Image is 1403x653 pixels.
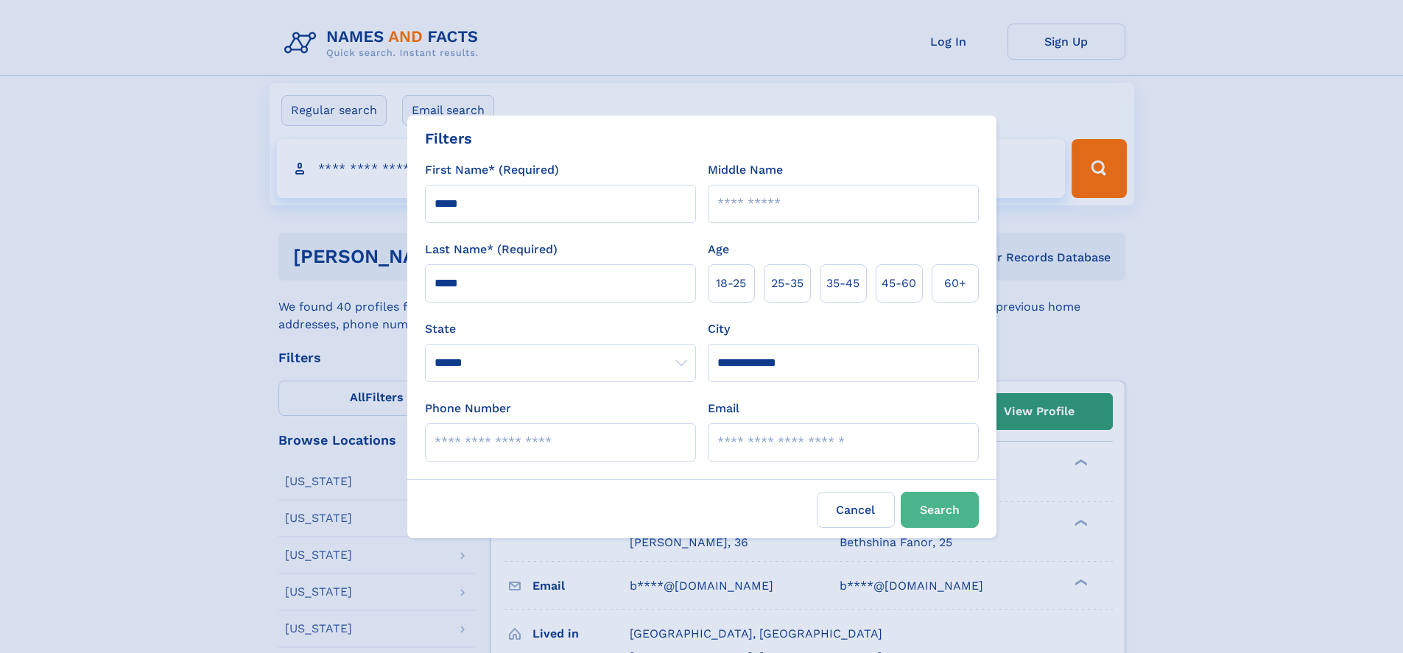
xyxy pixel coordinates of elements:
[708,320,730,338] label: City
[708,161,783,179] label: Middle Name
[716,275,746,292] span: 18‑25
[882,275,916,292] span: 45‑60
[708,241,729,258] label: Age
[817,492,895,528] label: Cancel
[826,275,859,292] span: 35‑45
[771,275,804,292] span: 25‑35
[944,275,966,292] span: 60+
[425,320,696,338] label: State
[708,400,739,417] label: Email
[425,400,511,417] label: Phone Number
[425,127,472,149] div: Filters
[425,161,559,179] label: First Name* (Required)
[901,492,979,528] button: Search
[425,241,558,258] label: Last Name* (Required)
